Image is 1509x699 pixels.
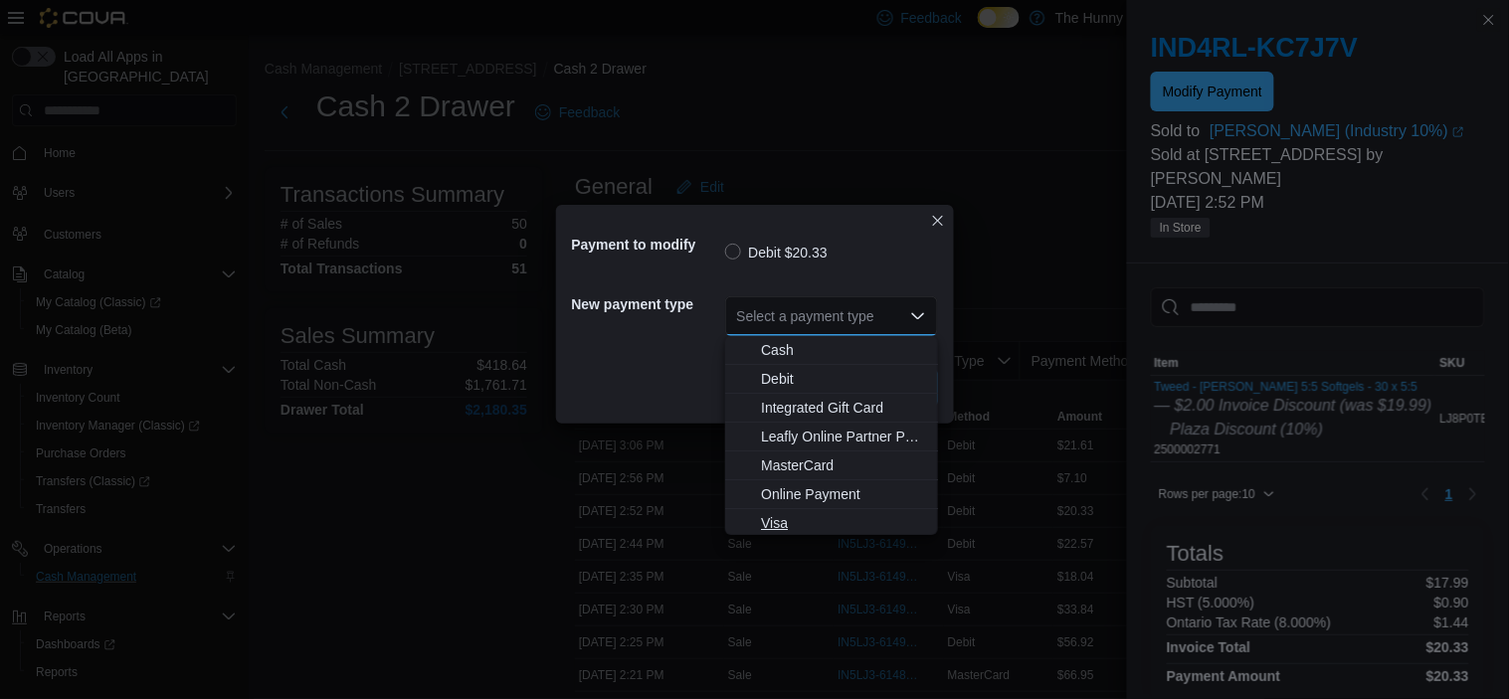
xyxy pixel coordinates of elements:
[761,398,926,418] span: Integrated Gift Card
[725,451,938,480] button: MasterCard
[725,480,938,509] button: Online Payment
[761,427,926,446] span: Leafly Online Partner Payment
[761,484,926,504] span: Online Payment
[926,209,950,233] button: Closes this modal window
[761,513,926,533] span: Visa
[725,241,828,264] label: Debit $20.33
[725,365,938,394] button: Debit
[725,336,938,365] button: Cash
[737,304,739,328] input: Accessible screen reader label
[572,284,721,324] h5: New payment type
[725,336,938,538] div: Choose from the following options
[761,369,926,389] span: Debit
[572,225,721,264] h5: Payment to modify
[761,455,926,475] span: MasterCard
[725,423,938,451] button: Leafly Online Partner Payment
[725,509,938,538] button: Visa
[910,308,926,324] button: Close list of options
[725,394,938,423] button: Integrated Gift Card
[761,340,926,360] span: Cash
